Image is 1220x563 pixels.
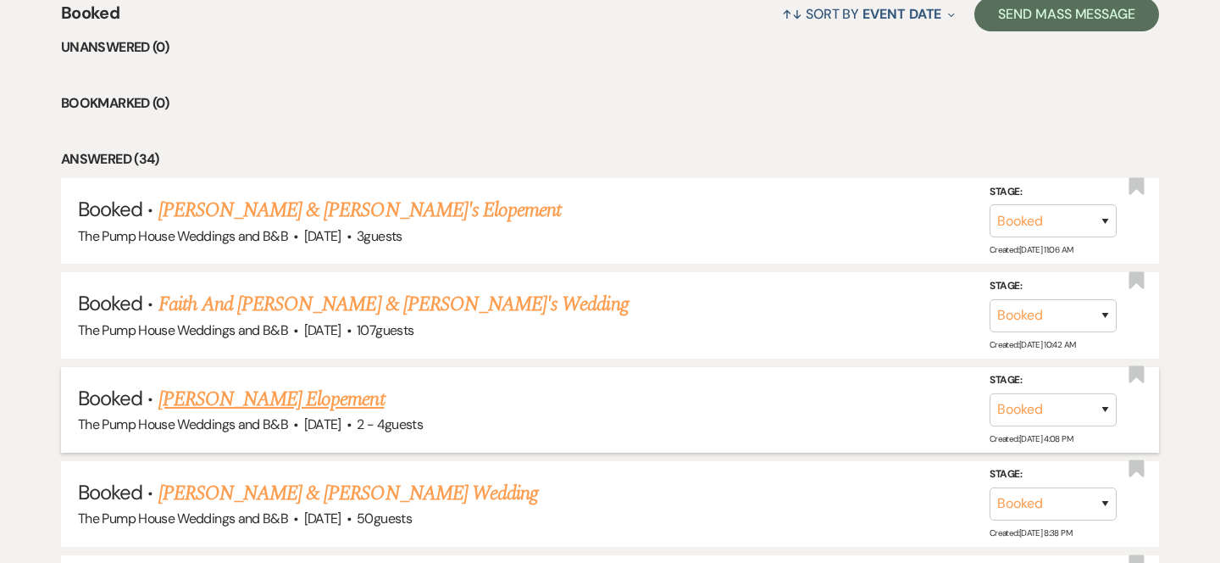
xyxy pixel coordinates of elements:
span: The Pump House Weddings and B&B [78,415,288,433]
li: Answered (34) [61,148,1159,170]
span: Booked [78,196,142,222]
label: Stage: [990,465,1117,484]
label: Stage: [990,371,1117,390]
span: Booked [78,479,142,505]
span: 107 guests [357,321,413,339]
span: The Pump House Weddings and B&B [78,510,288,527]
li: Unanswered (0) [61,36,1159,59]
span: [DATE] [304,321,341,339]
span: The Pump House Weddings and B&B [78,227,288,245]
label: Stage: [990,277,1117,296]
a: [PERSON_NAME] & [PERSON_NAME]'s Elopement [158,195,562,226]
a: [PERSON_NAME] Elopement [158,384,385,415]
span: Created: [DATE] 11:06 AM [990,244,1073,255]
span: [DATE] [304,227,341,245]
span: Created: [DATE] 4:08 PM [990,433,1073,444]
a: [PERSON_NAME] & [PERSON_NAME] Wedding [158,478,538,509]
label: Stage: [990,183,1117,202]
a: Faith And [PERSON_NAME] & [PERSON_NAME]'s Wedding [158,289,629,320]
span: 2 - 4 guests [357,415,423,433]
span: [DATE] [304,415,341,433]
span: Event Date [862,5,941,23]
span: 3 guests [357,227,402,245]
span: 50 guests [357,510,412,527]
span: Booked [78,290,142,316]
span: ↑↓ [782,5,802,23]
li: Bookmarked (0) [61,92,1159,114]
span: Booked [78,385,142,411]
span: The Pump House Weddings and B&B [78,321,288,339]
span: [DATE] [304,510,341,527]
span: Created: [DATE] 8:38 PM [990,527,1072,538]
span: Created: [DATE] 10:42 AM [990,339,1075,350]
